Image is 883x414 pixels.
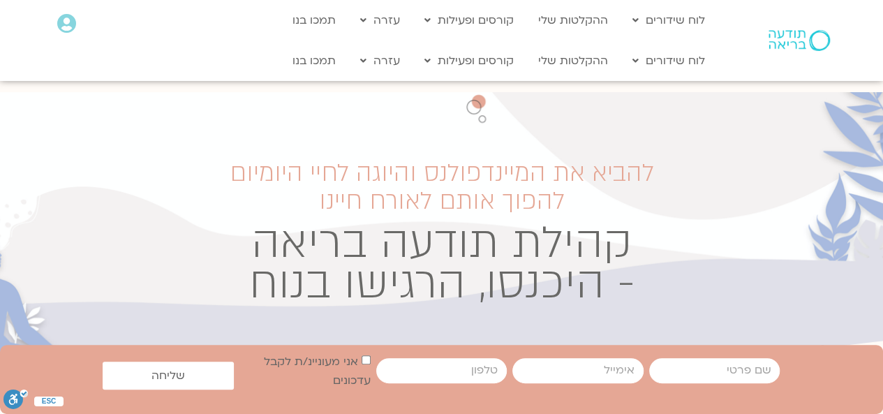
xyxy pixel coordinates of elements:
a: ההקלטות שלי [531,47,615,74]
a: תמכו בנו [285,47,343,74]
img: תודעה בריאה [769,30,830,51]
input: מותר להשתמש רק במספרים ותווי טלפון (#, -, *, וכו'). [376,358,507,383]
h1: קהילת תודעה בריאה - היכנסו, הרגישו בנוח [128,223,755,304]
button: שליחה [103,362,234,390]
a: לוח שידורים [625,7,712,34]
a: עזרה [353,47,407,74]
a: קורסים ופעילות [417,47,521,74]
a: קורסים ופעילות [417,7,521,34]
form: טופס חדש [103,352,780,397]
a: עזרה [353,7,407,34]
span: שליחה [151,369,185,382]
h1: להביא את המיינדפולנס והיוגה לחיי היומיום להפוך אותם לאורח חיינו [128,159,755,215]
a: תמכו בנו [285,7,343,34]
a: לוח שידורים [625,47,712,74]
input: אימייל [512,358,644,383]
a: ההקלטות שלי [531,7,615,34]
input: שם פרטי [649,358,780,383]
label: אני מעוניינ/ת לקבל עדכונים [264,354,371,388]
